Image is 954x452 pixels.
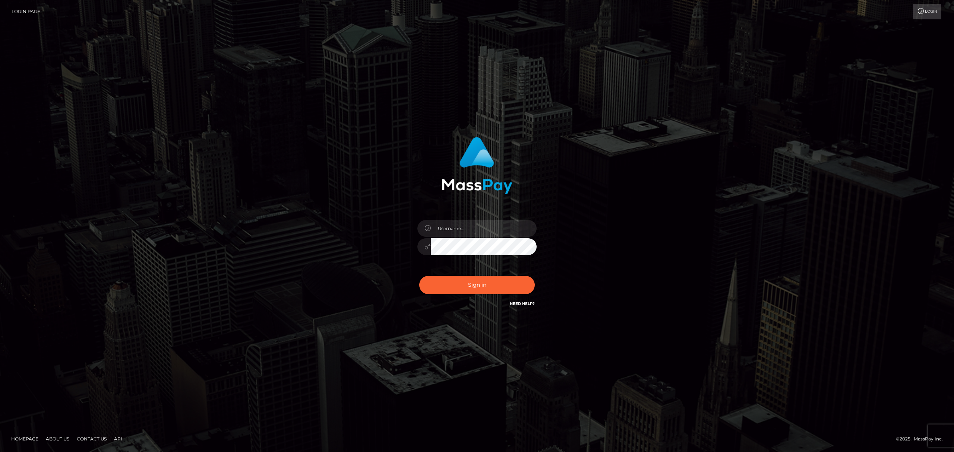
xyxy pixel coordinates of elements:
[43,433,72,445] a: About Us
[111,433,125,445] a: API
[896,435,948,443] div: © 2025 , MassPay Inc.
[431,220,537,237] input: Username...
[442,137,512,194] img: MassPay Login
[8,433,41,445] a: Homepage
[419,276,535,294] button: Sign in
[74,433,110,445] a: Contact Us
[510,301,535,306] a: Need Help?
[913,4,941,19] a: Login
[12,4,40,19] a: Login Page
